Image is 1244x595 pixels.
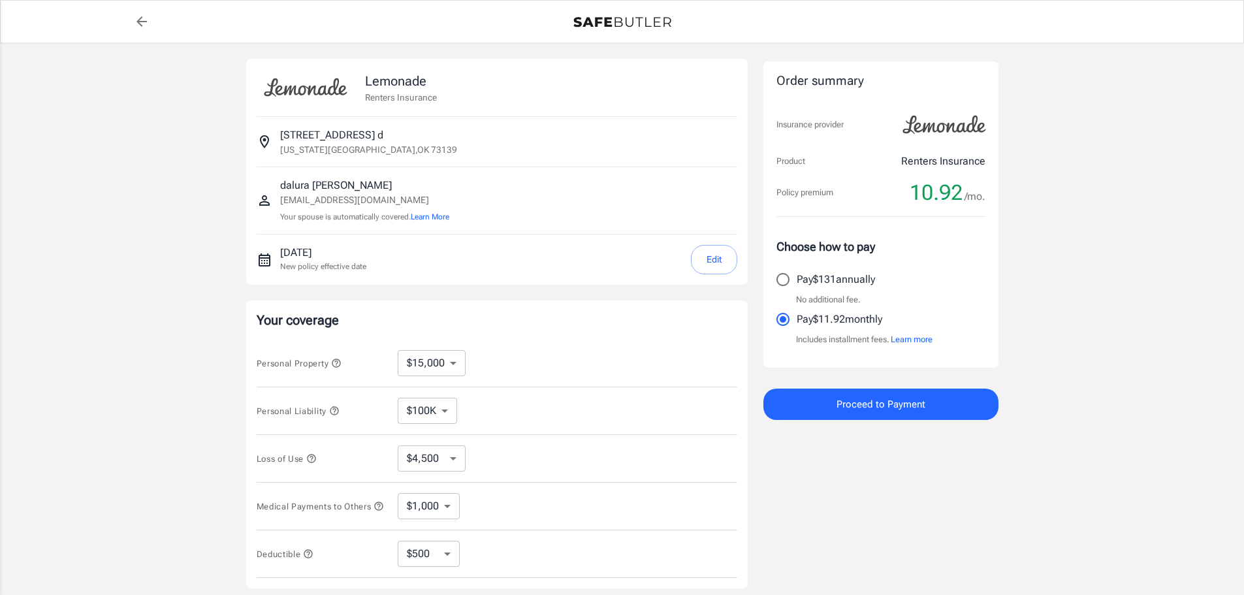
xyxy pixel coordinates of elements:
span: Personal Liability [257,406,340,416]
button: Deductible [257,546,314,562]
p: Renters Insurance [365,91,437,104]
p: [DATE] [280,245,366,261]
img: Lemonade [257,69,355,106]
div: Order summary [776,72,985,91]
span: Deductible [257,549,314,559]
a: back to quotes [129,8,155,35]
p: Pay $131 annually [797,272,875,287]
span: Loss of Use [257,454,317,464]
button: Loss of Use [257,451,317,466]
p: [EMAIL_ADDRESS][DOMAIN_NAME] [280,193,449,207]
p: Includes installment fees. [796,333,933,346]
p: [US_STATE][GEOGRAPHIC_DATA] , OK 73139 [280,143,457,156]
span: Medical Payments to Others [257,502,385,511]
button: Personal Liability [257,403,340,419]
p: Pay $11.92 monthly [797,312,882,327]
svg: Insured address [257,134,272,150]
svg: Insured person [257,193,272,208]
p: Product [776,155,805,168]
p: Policy premium [776,186,833,199]
p: New policy effective date [280,261,366,272]
p: Your spouse is automatically covered. [280,211,449,223]
span: 10.92 [910,180,963,206]
p: Your coverage [257,311,737,329]
img: Back to quotes [573,17,671,27]
p: [STREET_ADDRESS] d [280,127,383,143]
svg: New policy start date [257,252,272,268]
button: Learn more [891,333,933,346]
img: Lemonade [895,106,993,143]
button: Proceed to Payment [763,389,998,420]
p: Choose how to pay [776,238,985,255]
button: Personal Property [257,355,342,371]
button: Medical Payments to Others [257,498,385,514]
span: /mo. [965,187,985,206]
p: Lemonade [365,71,437,91]
button: Learn More [411,211,449,223]
p: No additional fee. [796,293,861,306]
p: Insurance provider [776,118,844,131]
button: Edit [691,245,737,274]
span: Proceed to Payment [837,396,925,413]
span: Personal Property [257,359,342,368]
p: dalura [PERSON_NAME] [280,178,449,193]
p: Renters Insurance [901,153,985,169]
